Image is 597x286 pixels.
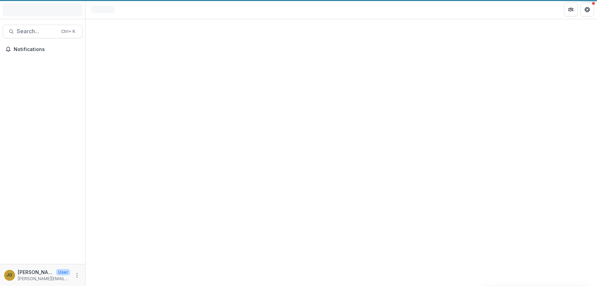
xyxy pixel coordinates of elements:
[88,4,117,14] nav: breadcrumb
[14,47,80,52] span: Notifications
[18,269,53,276] p: [PERSON_NAME]
[564,3,578,16] button: Partners
[7,273,13,277] div: Jenna Grant
[3,44,82,55] button: Notifications
[17,28,57,35] span: Search...
[60,28,77,35] div: Ctrl + K
[581,3,594,16] button: Get Help
[73,271,81,279] button: More
[56,269,70,275] p: User
[3,25,82,38] button: Search...
[18,276,70,282] p: [PERSON_NAME][EMAIL_ADDRESS][PERSON_NAME][DATE][DOMAIN_NAME]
